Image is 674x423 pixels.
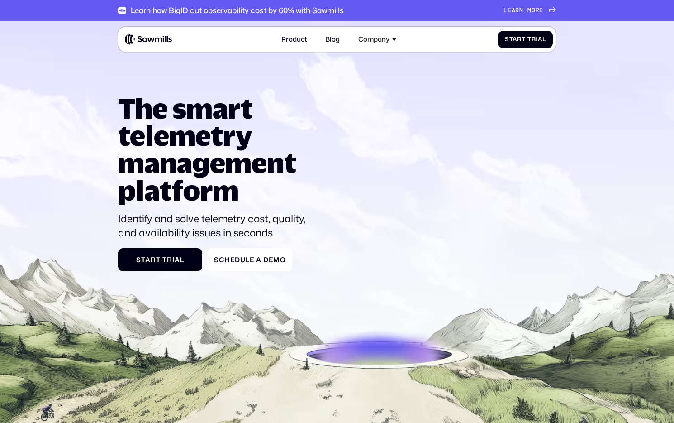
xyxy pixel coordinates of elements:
[118,211,313,240] p: Identify and solve telemetry cost, quality, and availability issues in seconds
[276,30,312,48] a: Product
[505,36,546,43] div: Start Trial
[207,248,292,271] a: Schedule a Demo
[503,7,556,14] a: Learn more
[214,256,285,264] div: Schedule a Demo
[358,35,389,43] div: Company
[118,248,202,271] a: Start Trial
[498,31,553,48] a: Start Trial
[125,256,195,264] div: Start Trial
[320,30,345,48] a: Blog
[118,95,313,204] h1: The smart telemetry management platform
[131,6,344,15] div: Learn how BigID cut observability cost by 60% with Sawmills
[503,7,543,14] div: Learn more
